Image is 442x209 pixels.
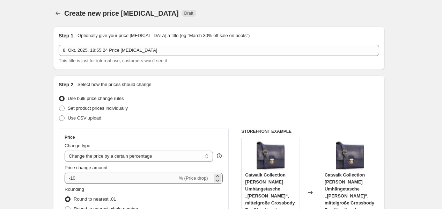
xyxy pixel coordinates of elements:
h3: Price [65,135,75,140]
span: Change type [65,143,90,148]
input: -15 [65,173,177,184]
img: 71iHj2lInmL_80x.jpg [336,142,364,170]
h6: STOREFRONT EXAMPLE [241,129,379,134]
h2: Step 1. [59,32,75,39]
span: Set product prices individually [68,106,128,111]
p: Optionally give your price [MEDICAL_DATA] a title (eg "March 30% off sale on boots") [78,32,250,39]
span: Use bulk price change rules [68,96,124,101]
input: 30% off holiday sale [59,45,379,56]
span: Rounding [65,187,84,192]
img: 71iHj2lInmL_80x.jpg [257,142,285,170]
span: Draft [184,10,193,16]
p: Select how the prices should change [78,81,152,88]
span: Create new price [MEDICAL_DATA] [64,9,179,17]
button: Price change jobs [53,8,63,18]
span: Price change amount [65,165,108,170]
span: This title is just for internal use, customers won't see it [59,58,167,63]
span: % (Price drop) [179,175,208,181]
span: Use CSV upload [68,115,101,121]
h2: Step 2. [59,81,75,88]
span: Round to nearest .01 [74,196,116,202]
div: help [216,152,223,159]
